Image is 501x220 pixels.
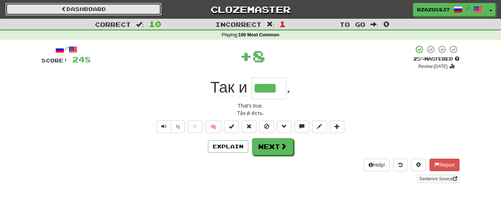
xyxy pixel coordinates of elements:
span: Correct [95,21,131,28]
button: Add to collection (alt+a) [330,120,344,133]
a: Clozemaster [172,3,328,16]
button: Ignore sentence (alt+i) [259,120,274,133]
span: 10 [149,19,161,28]
div: Та́к и́ е́сть. [41,109,460,117]
button: Explain [208,140,248,153]
small: Review: [DATE] [418,64,448,69]
button: Edit sentence (alt+d) [312,120,327,133]
button: Help! [364,159,390,171]
div: That's true. [41,102,460,109]
button: Play sentence audio (ctl+space) [157,120,171,133]
button: Favorite sentence (alt+f) [188,120,202,133]
button: Grammar (alt+g) [277,120,292,133]
span: : [370,21,379,28]
span: + [239,45,252,67]
button: Report [429,159,460,171]
span: 248 [72,55,91,64]
button: ½ [171,120,185,133]
button: Reset to 0% Mastered (alt+r) [242,120,256,133]
a: Rzazos837 / [413,3,486,16]
span: Rzazos837 [417,6,450,13]
span: 8 [252,47,265,65]
button: Set this sentence to 100% Mastered (alt+m) [224,120,239,133]
span: . [286,79,291,96]
strong: 100 Most Common [238,32,279,37]
span: Так [211,79,235,96]
span: / [466,6,470,11]
button: Next [252,138,293,155]
span: и [239,79,247,96]
span: : [267,21,275,28]
div: Text-to-speech controls [155,120,185,133]
span: Incorrect [215,21,262,28]
span: 1 [279,19,286,28]
div: / [41,45,91,54]
a: Dashboard [6,3,161,15]
span: 0 [383,19,390,28]
div: Mastered [413,56,460,62]
button: Round history (alt+y) [394,159,407,171]
span: : [136,21,144,28]
span: To go [340,21,365,28]
button: 🧠 [205,120,221,133]
a: Sentence Source [417,175,460,183]
button: Discuss sentence (alt+u) [295,120,309,133]
span: Score: [41,57,68,64]
span: 25 % [413,56,424,62]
